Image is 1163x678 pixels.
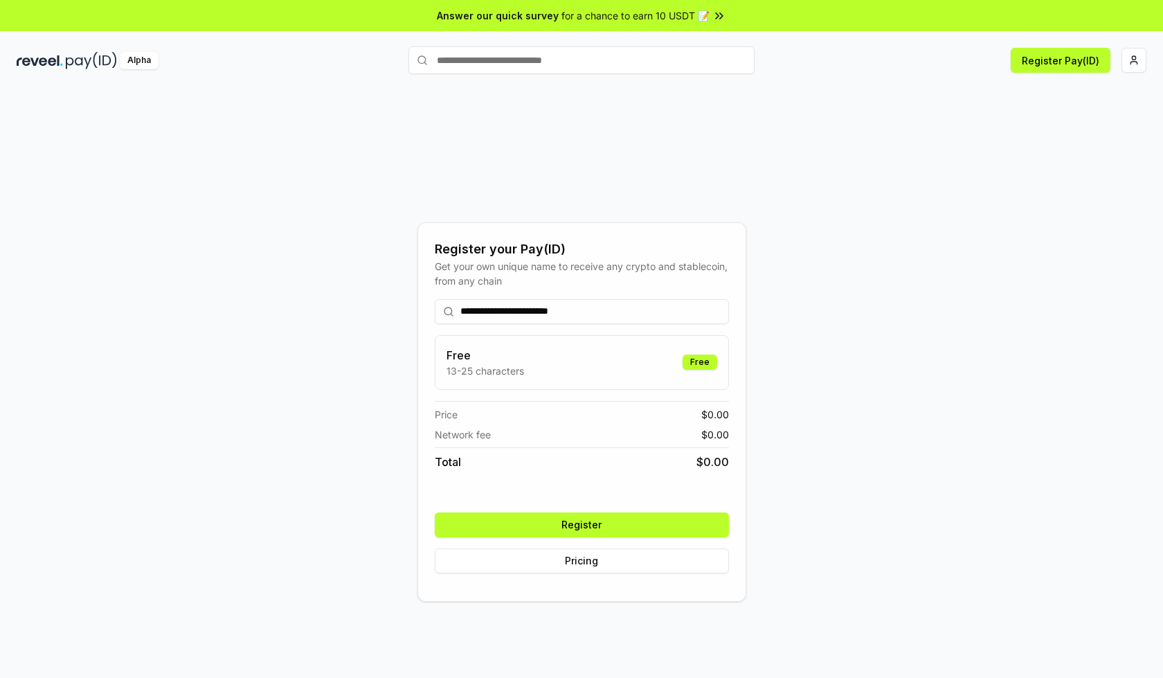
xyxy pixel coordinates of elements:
div: Alpha [120,52,159,69]
span: $ 0.00 [701,427,729,442]
button: Register Pay(ID) [1011,48,1110,73]
div: Free [683,355,717,370]
div: Get your own unique name to receive any crypto and stablecoin, from any chain [435,259,729,288]
img: reveel_dark [17,52,63,69]
div: Register your Pay(ID) [435,240,729,259]
span: $ 0.00 [696,454,729,470]
span: $ 0.00 [701,407,729,422]
span: Network fee [435,427,491,442]
button: Pricing [435,548,729,573]
p: 13-25 characters [447,364,524,378]
span: Price [435,407,458,422]
span: for a chance to earn 10 USDT 📝 [561,8,710,23]
span: Total [435,454,461,470]
img: pay_id [66,52,117,69]
h3: Free [447,347,524,364]
span: Answer our quick survey [437,8,559,23]
button: Register [435,512,729,537]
